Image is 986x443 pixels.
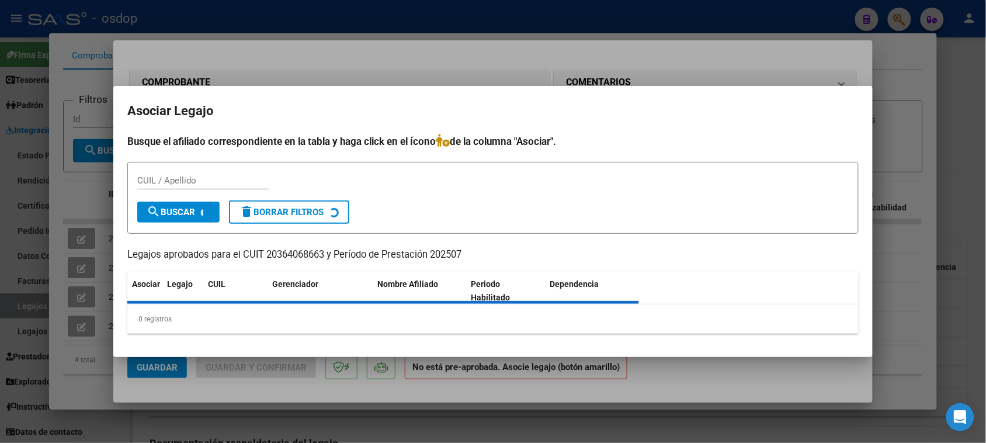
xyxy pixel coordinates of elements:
datatable-header-cell: Gerenciador [268,272,373,310]
button: Borrar Filtros [229,200,349,224]
span: Asociar [132,279,160,289]
span: Nombre Afiliado [377,279,438,289]
datatable-header-cell: Dependencia [546,272,640,310]
mat-icon: search [147,205,161,219]
datatable-header-cell: Periodo Habilitado [467,272,546,310]
datatable-header-cell: Nombre Afiliado [373,272,467,310]
datatable-header-cell: Asociar [127,272,162,310]
span: Legajo [167,279,193,289]
p: Legajos aprobados para el CUIT 20364068663 y Período de Prestación 202507 [127,248,859,262]
div: 0 registros [127,304,859,334]
datatable-header-cell: Legajo [162,272,203,310]
span: Periodo Habilitado [471,279,511,302]
span: Borrar Filtros [239,207,324,217]
div: Open Intercom Messenger [946,403,974,431]
span: Gerenciador [272,279,318,289]
datatable-header-cell: CUIL [203,272,268,310]
span: CUIL [208,279,225,289]
h4: Busque el afiliado correspondiente en la tabla y haga click en el ícono de la columna "Asociar". [127,134,859,149]
button: Buscar [137,202,220,223]
span: Buscar [147,207,195,217]
h2: Asociar Legajo [127,100,859,122]
span: Dependencia [550,279,599,289]
mat-icon: delete [239,205,254,219]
